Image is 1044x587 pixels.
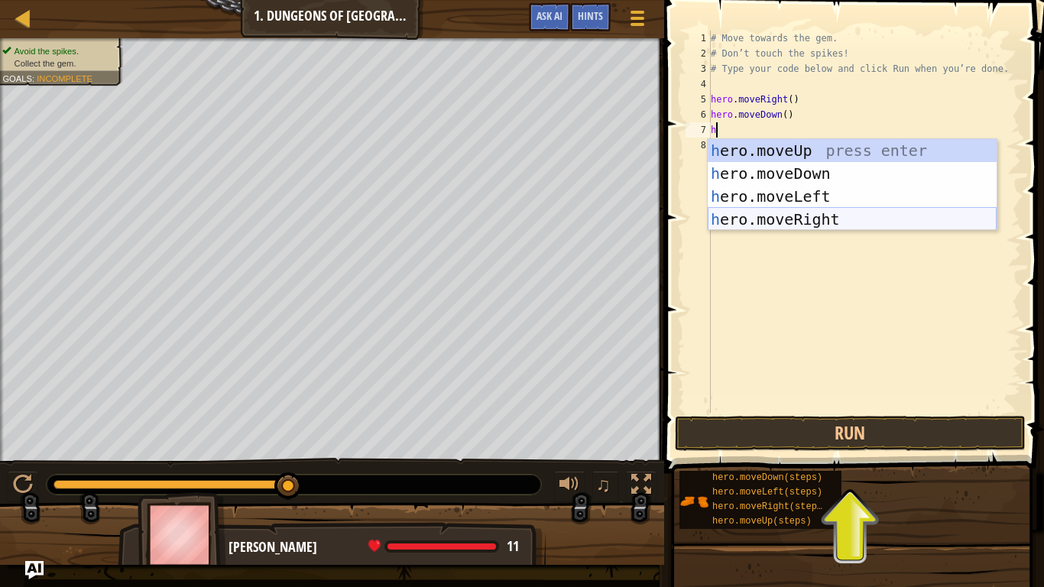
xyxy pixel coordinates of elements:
li: Collect the gem. [2,57,114,70]
div: 5 [686,92,711,107]
span: Incomplete [37,73,92,83]
div: 3 [686,61,711,76]
div: 2 [686,46,711,61]
span: hero.moveRight(steps) [712,501,828,512]
button: Adjust volume [554,471,585,502]
div: 6 [686,107,711,122]
span: hero.moveUp(steps) [712,516,812,527]
button: ♫ [592,471,618,502]
button: Toggle fullscreen [626,471,657,502]
span: hero.moveLeft(steps) [712,487,822,498]
span: Avoid the spikes. [15,46,79,56]
span: hero.moveDown(steps) [712,472,822,483]
button: Show game menu [618,3,657,39]
button: Ask AI [529,3,570,31]
div: health: 11 / 11 [368,540,519,553]
span: : [32,73,37,83]
button: Run [675,416,1026,451]
li: Avoid the spikes. [2,45,114,57]
div: 4 [686,76,711,92]
button: Ask AI [25,561,44,579]
span: ♫ [595,473,611,496]
div: [PERSON_NAME] [229,537,530,557]
span: Ask AI [537,8,563,23]
img: portrait.png [679,487,708,516]
span: Collect the gem. [15,58,76,68]
div: 1 [686,31,711,46]
span: 11 [507,537,519,556]
button: Ctrl + P: Pause [8,471,38,502]
span: Goals [2,73,32,83]
div: 8 [686,138,711,153]
div: 7 [686,122,711,138]
img: thang_avatar_frame.png [138,492,226,577]
span: Hints [578,8,603,23]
